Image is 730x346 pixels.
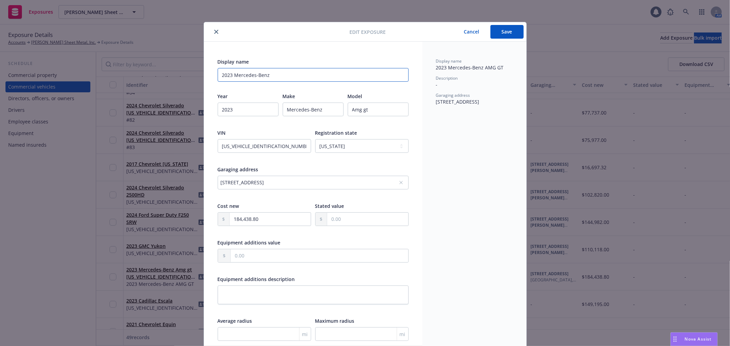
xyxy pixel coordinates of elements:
[231,249,408,262] input: 0.00
[218,176,409,189] button: [STREET_ADDRESS]
[315,130,357,136] span: Registration state
[218,166,258,173] span: Garaging address
[218,130,226,136] span: VIN
[436,58,462,64] span: Display name
[315,318,355,324] span: Maximum radius
[327,213,408,226] input: 0.00
[218,318,252,324] span: Average radius
[230,213,310,226] input: 0.00
[436,98,479,105] span: [STREET_ADDRESS]
[350,28,386,36] span: Edit exposure
[436,81,438,88] span: -
[436,92,470,98] span: Garaging address
[670,332,718,346] button: Nova Assist
[436,75,458,81] span: Description
[671,333,679,346] div: Drag to move
[221,179,399,186] div: [STREET_ADDRESS]
[400,331,406,338] span: mi
[348,93,362,99] span: Model
[315,203,344,209] span: Stated value
[212,28,220,36] button: close
[685,336,712,342] span: Nova Assist
[218,239,281,246] span: Equipment additions value
[218,276,295,282] span: Equipment additions description
[218,58,249,65] span: Display name
[436,64,504,71] span: 2023 Mercedes-Benz AMG GT
[218,203,239,209] span: Cost new
[218,93,228,99] span: Year
[453,25,490,39] button: Cancel
[283,93,295,99] span: Make
[490,25,524,39] button: Save
[302,331,308,338] span: mi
